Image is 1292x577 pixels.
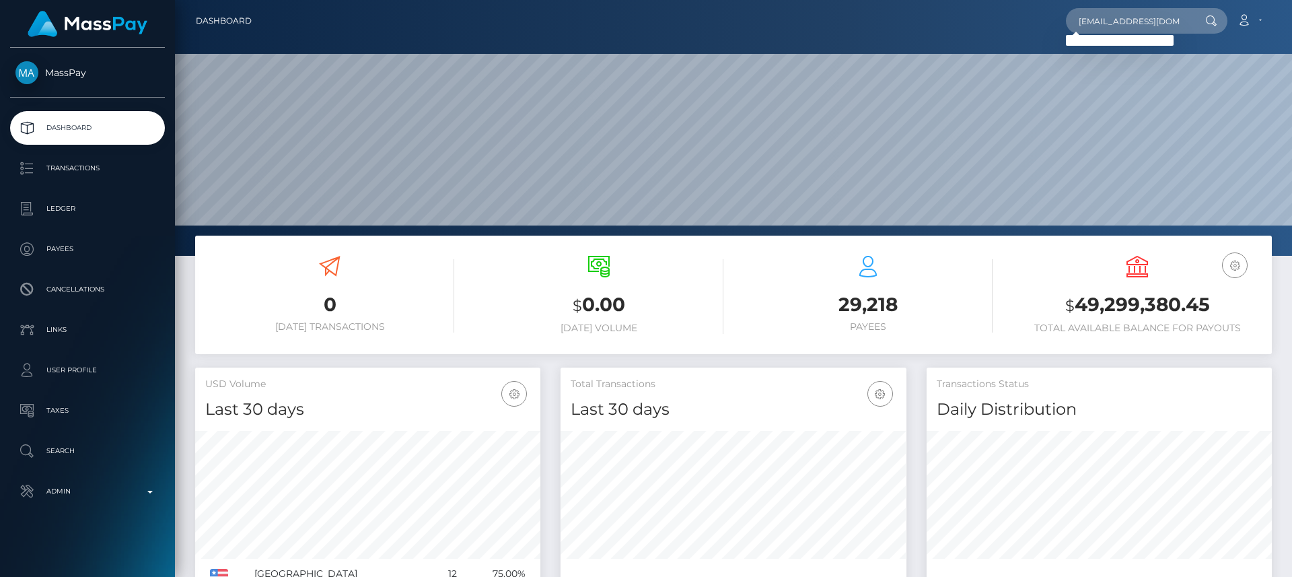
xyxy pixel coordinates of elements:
[15,441,159,461] p: Search
[1065,296,1075,315] small: $
[15,118,159,138] p: Dashboard
[15,199,159,219] p: Ledger
[10,67,165,79] span: MassPay
[10,434,165,468] a: Search
[15,239,159,259] p: Payees
[474,323,723,334] h6: [DATE] Volume
[196,7,252,35] a: Dashboard
[10,111,165,145] a: Dashboard
[571,378,896,391] h5: Total Transactions
[15,61,38,84] img: MassPay
[744,292,993,318] h3: 29,218
[1013,292,1262,319] h3: 49,299,380.45
[573,296,582,315] small: $
[10,151,165,185] a: Transactions
[10,313,165,347] a: Links
[474,292,723,319] h3: 0.00
[10,192,165,226] a: Ledger
[15,158,159,178] p: Transactions
[571,398,896,421] h4: Last 30 days
[937,398,1262,421] h4: Daily Distribution
[205,398,530,421] h4: Last 30 days
[15,360,159,380] p: User Profile
[10,394,165,428] a: Taxes
[937,378,1262,391] h5: Transactions Status
[744,321,993,333] h6: Payees
[10,273,165,306] a: Cancellations
[15,481,159,502] p: Admin
[205,321,454,333] h6: [DATE] Transactions
[1066,8,1192,34] input: Search...
[205,378,530,391] h5: USD Volume
[10,475,165,508] a: Admin
[10,353,165,387] a: User Profile
[205,292,454,318] h3: 0
[1013,323,1262,334] h6: Total Available Balance for Payouts
[10,232,165,266] a: Payees
[15,320,159,340] p: Links
[15,279,159,300] p: Cancellations
[28,11,147,37] img: MassPay Logo
[15,401,159,421] p: Taxes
